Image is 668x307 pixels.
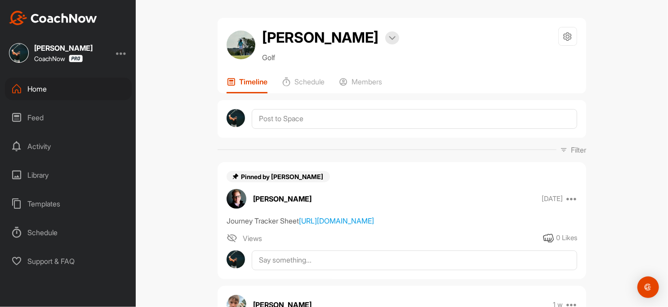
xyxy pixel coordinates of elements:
div: Feed [5,106,132,129]
div: CoachNow [34,55,83,62]
p: [PERSON_NAME] [253,193,312,204]
img: CoachNow [9,11,97,25]
h2: [PERSON_NAME] [262,27,379,48]
img: avatar [227,109,245,127]
div: Templates [5,193,132,215]
img: square_0649d6ee4e9dcb5cd0d29d0d657ec30a.jpg [9,43,29,63]
p: [DATE] [542,194,563,203]
div: Library [5,164,132,186]
a: [URL][DOMAIN_NAME] [299,216,374,225]
div: Support & FAQ [5,250,132,272]
img: avatar [227,31,255,59]
span: Pinned by [PERSON_NAME] [241,173,325,180]
div: Activity [5,135,132,158]
p: Schedule [294,77,325,86]
img: arrow-down [389,36,396,40]
span: Views [243,233,262,244]
img: avatar [227,250,245,269]
div: Schedule [5,221,132,244]
div: [PERSON_NAME] [34,44,93,52]
div: Journey Tracker Sheet [227,215,577,226]
img: avatar [227,189,246,209]
p: Timeline [239,77,267,86]
img: CoachNow Pro [69,55,83,62]
div: 0 Likes [556,233,577,243]
img: icon [227,233,237,244]
p: Golf [262,52,399,63]
div: Open Intercom Messenger [637,276,659,298]
img: pin [232,173,239,180]
p: Filter [571,145,586,155]
p: Members [352,77,382,86]
div: Home [5,78,132,100]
